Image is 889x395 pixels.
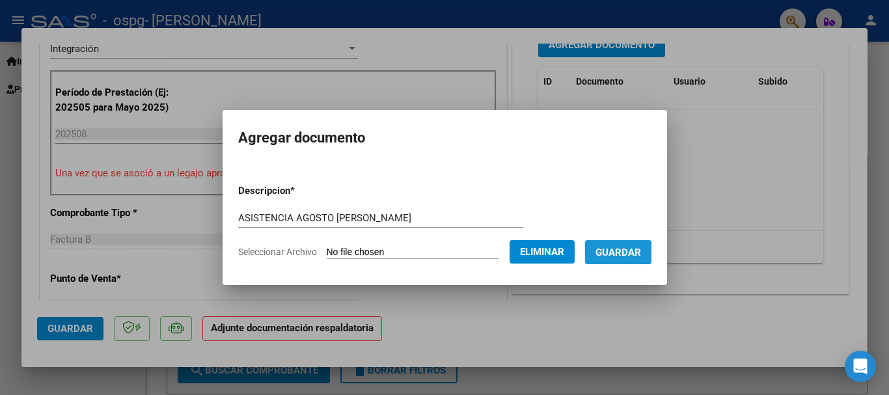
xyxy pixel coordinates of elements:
span: Eliminar [520,246,564,258]
p: Descripcion [238,184,362,198]
h2: Agregar documento [238,126,651,150]
div: Open Intercom Messenger [845,351,876,382]
button: Eliminar [510,240,575,264]
button: Guardar [585,240,651,264]
span: Guardar [595,247,641,258]
span: Seleccionar Archivo [238,247,317,257]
